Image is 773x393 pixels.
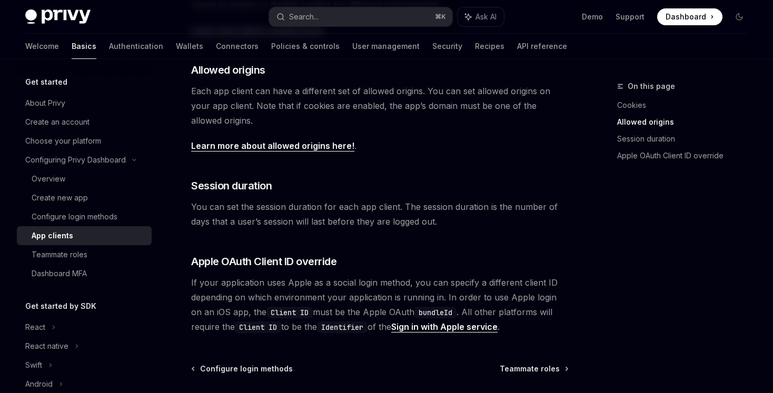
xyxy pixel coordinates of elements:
[414,307,457,318] code: bundleId
[25,76,67,88] h5: Get started
[17,226,152,245] a: App clients
[32,248,87,261] div: Teammate roles
[25,116,90,128] div: Create an account
[25,135,101,147] div: Choose your platform
[17,132,152,150] a: Choose your platform
[500,364,568,374] a: Teammate roles
[191,275,569,334] span: If your application uses Apple as a social login method, you can specify a different client ID de...
[216,34,259,59] a: Connectors
[628,80,675,93] span: On this page
[289,11,319,23] div: Search...
[32,173,65,185] div: Overview
[17,207,152,226] a: Configure login methods
[191,140,354,152] a: Learn more about allowed origins here!
[617,147,756,164] a: Apple OAuth Client ID override
[25,9,91,24] img: dark logo
[200,364,293,374] span: Configure login methods
[432,34,462,59] a: Security
[582,12,603,22] a: Demo
[17,264,152,283] a: Dashboard MFA
[17,188,152,207] a: Create new app
[109,34,163,59] a: Authentication
[191,138,569,153] span: .
[17,245,152,264] a: Teammate roles
[500,364,560,374] span: Teammate roles
[17,113,152,132] a: Create an account
[176,34,203,59] a: Wallets
[17,94,152,113] a: About Privy
[657,8,722,25] a: Dashboard
[271,34,340,59] a: Policies & controls
[25,300,96,313] h5: Get started by SDK
[25,359,42,371] div: Swift
[32,210,117,223] div: Configure login methods
[352,34,420,59] a: User management
[191,254,336,269] span: Apple OAuth Client ID override
[25,340,68,352] div: React native
[666,12,706,22] span: Dashboard
[458,7,504,26] button: Ask AI
[32,267,87,280] div: Dashboard MFA
[191,199,569,229] span: You can set the session duration for each app client. The session duration is the number of days ...
[269,7,453,26] button: Search...⌘K
[32,192,88,204] div: Create new app
[731,8,748,25] button: Toggle dark mode
[617,130,756,147] a: Session duration
[72,34,96,59] a: Basics
[25,378,53,390] div: Android
[25,97,65,109] div: About Privy
[266,307,313,318] code: Client ID
[191,63,265,77] span: Allowed origins
[25,321,45,334] div: React
[235,321,281,333] code: Client ID
[25,154,126,166] div: Configuring Privy Dashboard
[17,169,152,188] a: Overview
[191,178,272,193] span: Session duration
[435,13,446,21] span: ⌘ K
[617,114,756,130] a: Allowed origins
[475,34,504,59] a: Recipes
[475,12,497,22] span: Ask AI
[32,229,73,242] div: App clients
[391,321,498,332] a: Sign in with Apple service
[317,321,368,333] code: Identifier
[517,34,567,59] a: API reference
[616,12,645,22] a: Support
[192,364,293,374] a: Configure login methods
[191,84,569,128] span: Each app client can have a different set of allowed origins. You can set allowed origins on your ...
[617,97,756,114] a: Cookies
[25,34,59,59] a: Welcome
